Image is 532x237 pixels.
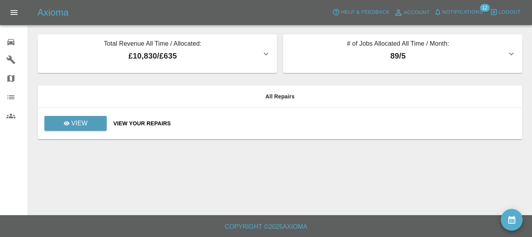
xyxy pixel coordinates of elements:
[289,39,507,50] p: # of Jobs Allocated All Time / Month:
[488,6,523,18] button: Logout
[37,6,69,19] h5: Axioma
[38,86,522,108] th: All Repairs
[44,39,261,50] p: Total Revenue All Time / Allocated:
[283,34,522,73] button: # of Jobs Allocated All Time / Month:89/5
[44,116,107,131] a: View
[44,120,107,126] a: View
[113,119,516,127] a: View Your Repairs
[392,6,432,19] a: Account
[404,8,430,17] span: Account
[6,221,526,232] h6: Copyright © 2025 Axioma
[38,34,277,73] button: Total Revenue All Time / Allocated:£10,830/£635
[501,209,523,231] button: availability
[442,8,483,17] span: Notifications
[432,6,485,18] button: Notifications
[499,8,521,17] span: Logout
[44,50,261,62] p: £10,830 / £635
[71,119,88,128] p: View
[5,3,23,22] button: Open drawer
[330,6,391,18] button: Help & Feedback
[480,4,490,12] span: 12
[341,8,389,17] span: Help & Feedback
[289,50,507,62] p: 89 / 5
